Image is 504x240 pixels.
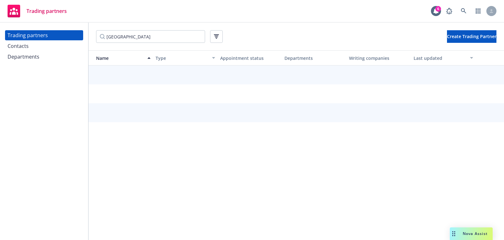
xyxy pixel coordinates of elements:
div: 6 [435,6,441,12]
a: Search [457,5,470,17]
a: Departments [5,52,83,62]
div: Contacts [8,41,29,51]
div: Trading partners [8,30,48,40]
div: Name [91,55,144,61]
a: Contacts [5,41,83,51]
button: Nova Assist [450,227,493,240]
span: Nova Assist [463,231,488,236]
span: Create Trading Partner [447,33,496,39]
a: Report a Bug [443,5,455,17]
button: Type [153,50,218,66]
div: Last updated [414,55,466,61]
span: Trading partners [26,9,67,14]
button: Name [89,50,153,66]
div: Drag to move [450,227,458,240]
div: Departments [284,55,344,61]
div: Appointment status [220,55,280,61]
input: Filter by keyword... [96,30,205,43]
button: Appointment status [218,50,282,66]
button: Departments [282,50,346,66]
button: Create Trading Partner [447,30,496,43]
div: Type [156,55,208,61]
div: Writing companies [349,55,409,61]
button: Writing companies [346,50,411,66]
a: Switch app [472,5,484,17]
a: Trading partners [5,2,69,20]
a: Trading partners [5,30,83,40]
button: Last updated [411,50,476,66]
div: Departments [8,52,39,62]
